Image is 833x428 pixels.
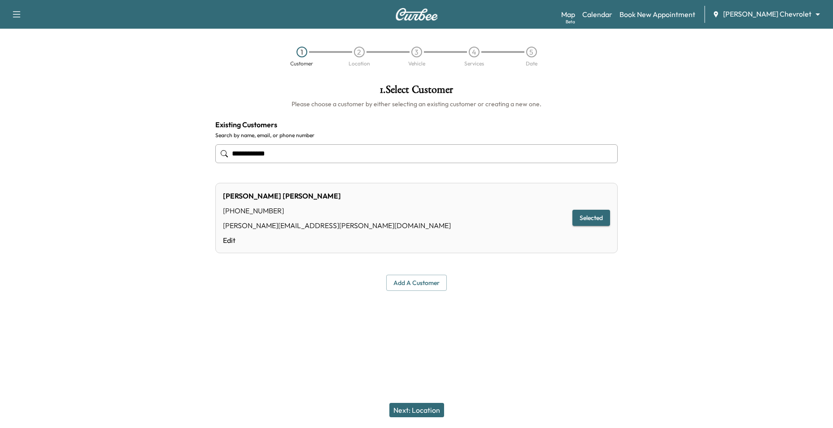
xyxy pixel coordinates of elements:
h6: Please choose a customer by either selecting an existing customer or creating a new one. [215,99,618,108]
img: Curbee Logo [395,8,438,21]
a: Edit [223,235,451,246]
div: [PHONE_NUMBER] [223,205,451,216]
div: 5 [526,47,537,57]
div: Customer [290,61,313,66]
h1: 1 . Select Customer [215,84,618,99]
div: Location [349,61,370,66]
a: MapBeta [561,9,575,20]
div: 4 [469,47,480,57]
a: Calendar [582,9,612,20]
div: Date [526,61,537,66]
div: Services [464,61,484,66]
div: Vehicle [408,61,425,66]
div: 2 [354,47,365,57]
div: [PERSON_NAME][EMAIL_ADDRESS][PERSON_NAME][DOMAIN_NAME] [223,220,451,231]
button: Selected [572,210,610,226]
span: [PERSON_NAME] Chevrolet [723,9,811,19]
label: Search by name, email, or phone number [215,132,618,139]
button: Add a customer [386,275,447,291]
button: Next: Location [389,403,444,417]
div: Beta [566,18,575,25]
div: 1 [297,47,307,57]
div: 3 [411,47,422,57]
h4: Existing Customers [215,119,618,130]
a: Book New Appointment [619,9,695,20]
div: [PERSON_NAME] [PERSON_NAME] [223,190,451,201]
